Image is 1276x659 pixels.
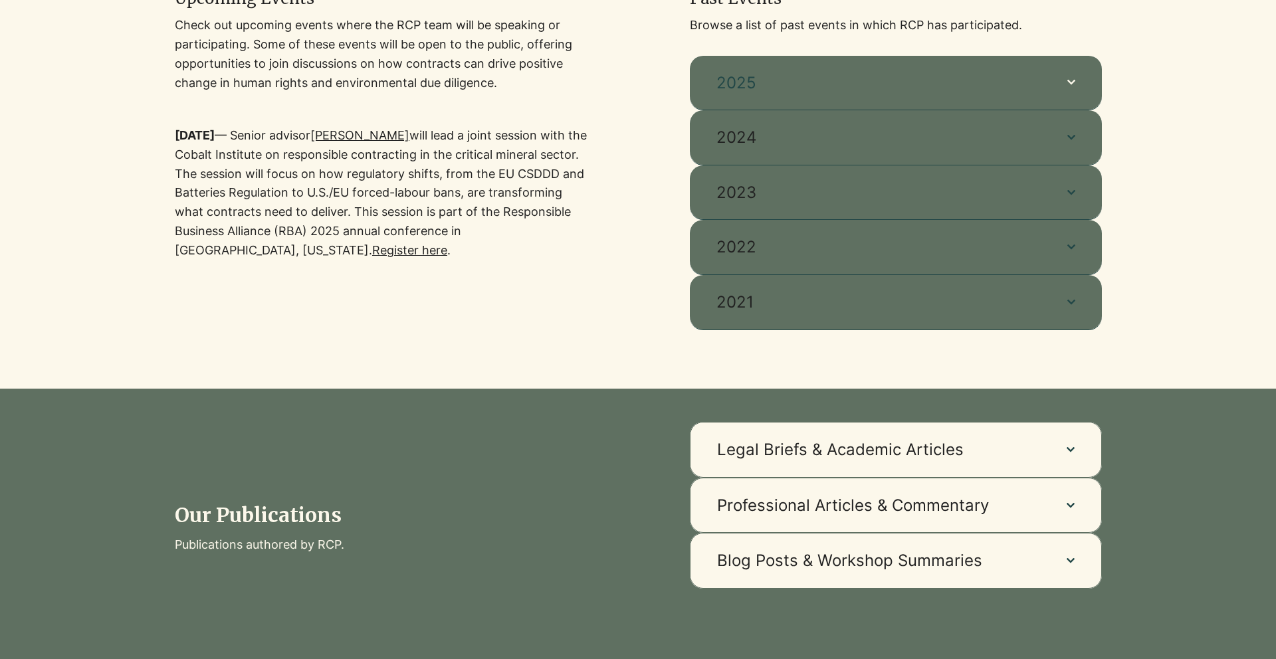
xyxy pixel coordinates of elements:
span: 2021 [716,291,1041,314]
span: [DATE] [175,128,215,142]
button: Blog Posts & Workshop Summaries [690,533,1102,589]
span: Professional Articles & Commentary [717,494,1040,517]
a: [PERSON_NAME] [310,128,409,142]
button: 2022 [690,220,1102,274]
span: Legal Briefs & Academic Articles [717,438,1040,461]
button: Legal Briefs & Academic Articles [690,422,1102,478]
span: 2023 [716,181,1041,204]
span: 2024 [716,126,1041,149]
p: Check out upcoming events where the RCP team will be speaking or participating. Some of these eve... [175,16,587,92]
button: 2023 [690,165,1102,220]
span: Our Publications [175,502,342,527]
span: 2022 [716,236,1041,258]
button: 2024 [690,110,1102,165]
button: 2025 [690,56,1102,110]
span: — Senior advisor will lead a joint session with the Cobalt Institute on responsible contracting i... [175,128,587,257]
span: Blog Posts & Workshop Summaries [717,549,1040,572]
button: 2021 [690,275,1102,329]
span: 2025 [716,72,1041,94]
a: Register here [372,243,447,257]
p: Browse a list of past events in which RCP has participated. [690,16,1102,35]
button: Professional Articles & Commentary [690,478,1102,533]
p: Publications authored by RCP. [175,535,587,555]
